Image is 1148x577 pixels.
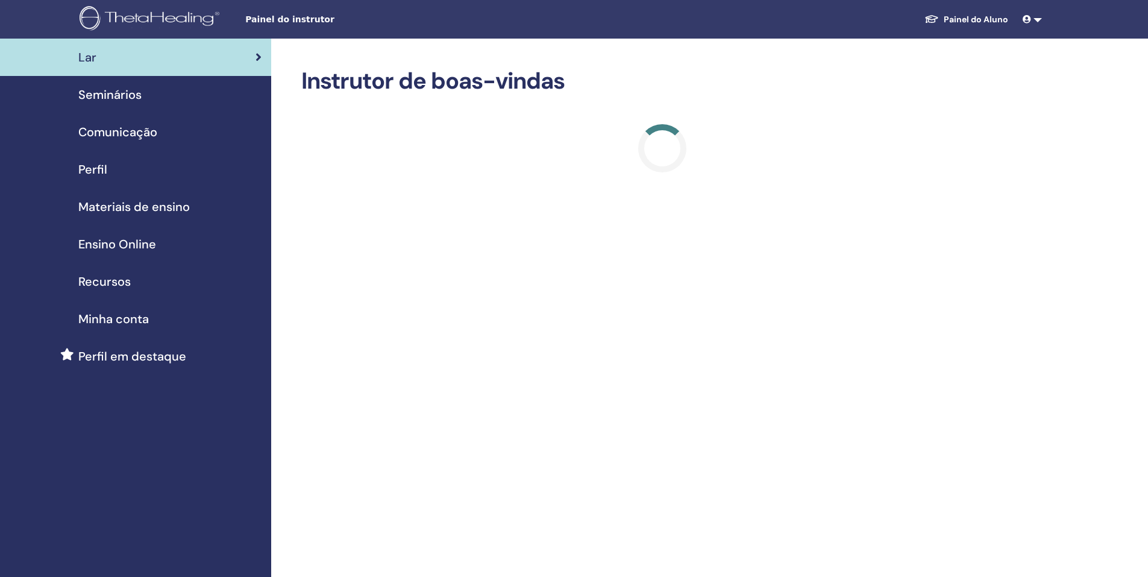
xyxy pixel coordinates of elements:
[78,48,96,66] span: Lar
[78,160,107,178] span: Perfil
[78,310,149,328] span: Minha conta
[915,8,1018,31] a: Painel do Aluno
[78,86,142,104] span: Seminários
[78,235,156,253] span: Ensino Online
[80,6,224,33] img: logo.png
[78,123,157,141] span: Comunicação
[301,68,1024,95] h2: Instrutor de boas-vindas
[78,198,190,216] span: Materiais de ensino
[924,14,939,24] img: graduation-cap-white.svg
[78,347,186,365] span: Perfil em destaque
[245,13,426,26] span: Painel do instrutor
[78,273,131,291] span: Recursos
